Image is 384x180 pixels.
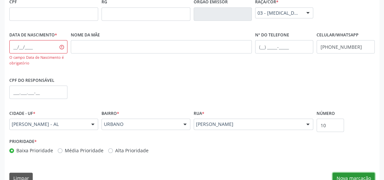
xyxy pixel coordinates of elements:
label: Número [317,108,335,119]
label: Baixa Prioridade [16,147,53,154]
label: Nome da mãe [71,30,100,40]
label: Rua [194,108,204,119]
input: ___.___.___-__ [9,85,67,99]
input: (__) _____-_____ [317,40,375,53]
label: Cidade - UF [9,108,35,119]
span: [PERSON_NAME] [196,121,300,128]
span: [PERSON_NAME] - AL [12,121,84,128]
label: Celular/WhatsApp [317,30,359,40]
label: Nº do Telefone [255,30,289,40]
label: Bairro [102,108,119,119]
label: Prioridade [9,137,37,147]
label: Data de nascimento [9,30,57,40]
label: CPF do responsável [9,75,54,85]
div: O campo Data de Nascimento é obrigatório [9,55,67,66]
span: 03 - [MEDICAL_DATA] [257,10,300,16]
input: (__) _____-_____ [255,40,313,53]
input: __/__/____ [9,40,67,53]
label: Alta Prioridade [115,147,149,154]
label: Média Prioridade [65,147,104,154]
span: URBANO [104,121,177,128]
